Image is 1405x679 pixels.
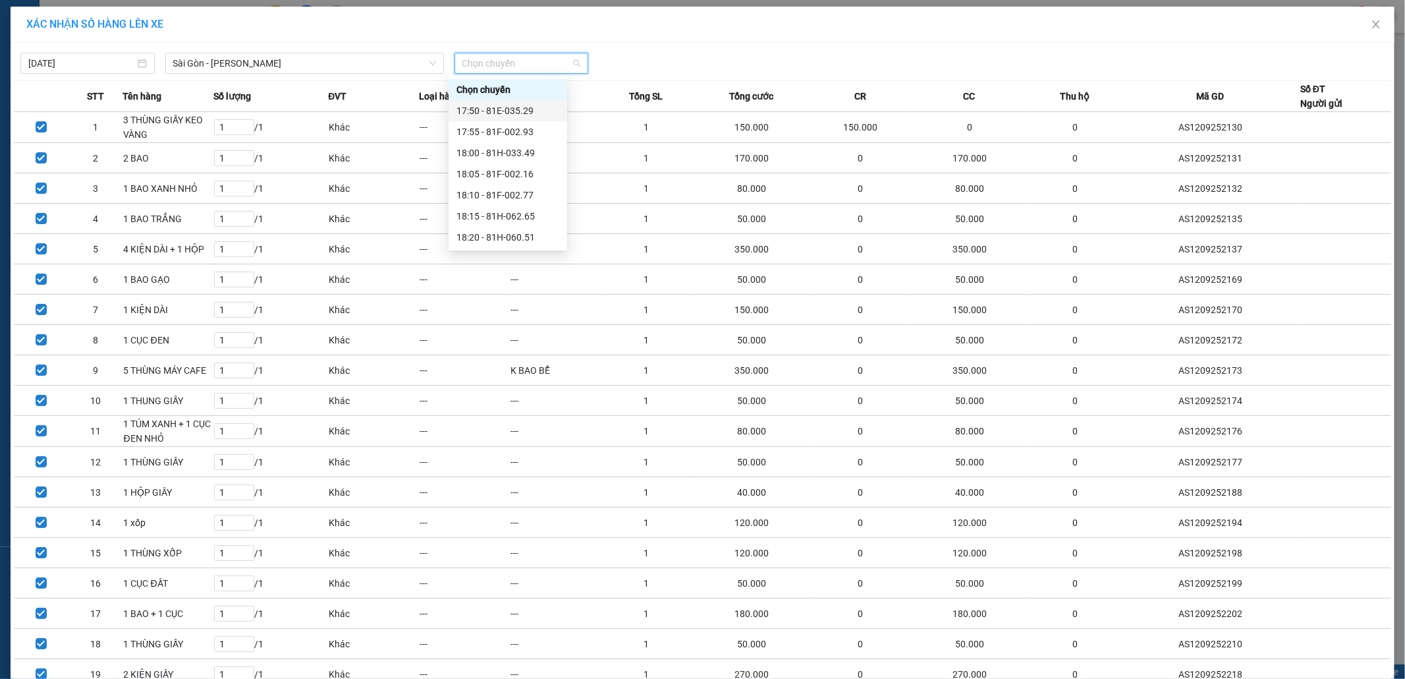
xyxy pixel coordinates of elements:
td: 1 [601,477,692,508]
td: --- [419,416,510,447]
td: Khác [328,538,419,568]
td: 50.000 [692,386,812,416]
td: 0 [1030,447,1120,477]
td: 350.000 [910,234,1030,264]
span: Mã GD [1196,89,1224,103]
td: 0 [1030,204,1120,234]
td: 0 [1030,295,1120,325]
td: 170.000 [692,143,812,173]
td: AS1209252194 [1120,508,1300,538]
td: 50.000 [910,264,1030,295]
td: 1 CỤC ĐẤT [123,568,214,599]
td: 0 [1030,264,1120,295]
td: Khác [328,599,419,629]
td: 120.000 [692,538,812,568]
td: 0 [1030,568,1120,599]
td: 8 [69,325,123,355]
td: 120.000 [692,508,812,538]
td: 50.000 [692,629,812,659]
td: 1 [601,599,692,629]
td: 150.000 [692,112,812,143]
td: --- [510,599,601,629]
td: 40.000 [910,477,1030,508]
div: Chọn chuyến [449,79,567,100]
td: / 1 [213,508,328,538]
td: Khác [328,264,419,295]
td: / 1 [213,204,328,234]
td: 3 [69,173,123,204]
td: 1 [601,568,692,599]
td: AS1209252137 [1120,234,1300,264]
td: 0 [1030,112,1120,143]
td: 1 [601,143,692,173]
td: 0 [1030,355,1120,386]
td: 9 [69,355,123,386]
td: --- [510,264,601,295]
td: AS1209252174 [1120,386,1300,416]
td: 150.000 [812,112,910,143]
td: 0 [1030,599,1120,629]
td: Khác [328,568,419,599]
td: 1 [601,386,692,416]
span: CR [854,89,866,103]
td: Khác [328,325,419,355]
td: --- [419,234,510,264]
td: 180.000 [910,599,1030,629]
td: AS1209252188 [1120,477,1300,508]
td: 1 [601,508,692,538]
div: Số ĐT Người gửi [1300,82,1342,111]
td: 1 [601,112,692,143]
td: 40.000 [692,477,812,508]
td: / 1 [213,143,328,173]
td: Khác [328,295,419,325]
td: 80.000 [692,416,812,447]
td: 0 [1030,143,1120,173]
td: 0 [1030,234,1120,264]
td: --- [419,355,510,386]
td: K BAO BỂ [510,355,601,386]
td: / 1 [213,477,328,508]
td: 0 [812,447,910,477]
button: Close [1358,7,1394,44]
td: 0 [812,204,910,234]
td: 50.000 [692,325,812,355]
td: / 1 [213,447,328,477]
td: 0 [812,325,910,355]
td: --- [510,568,601,599]
span: STT [87,89,104,103]
td: 350.000 [692,234,812,264]
td: --- [419,629,510,659]
td: Khác [328,234,419,264]
td: 350.000 [692,355,812,386]
td: 0 [1030,538,1120,568]
td: Khác [328,447,419,477]
td: --- [419,568,510,599]
td: 3 THÙNG GIẤY KEO VÀNG [123,112,214,143]
td: 1 THÙNG XỐP [123,538,214,568]
td: 1 [601,355,692,386]
td: / 1 [213,234,328,264]
td: --- [419,599,510,629]
td: Khác [328,355,419,386]
td: Khác [328,629,419,659]
td: 5 [69,234,123,264]
td: --- [419,325,510,355]
td: 1 HỘP GIÂY [123,477,214,508]
td: 0 [812,538,910,568]
td: 0 [910,112,1030,143]
td: Khác [328,173,419,204]
td: Khác [328,386,419,416]
td: 1 BAO GẠO [123,264,214,295]
td: 180.000 [692,599,812,629]
td: --- [419,173,510,204]
td: AS1209252173 [1120,355,1300,386]
td: / 1 [213,112,328,143]
td: 1 THÙNG GIẤY [123,447,214,477]
td: 50.000 [692,568,812,599]
td: 0 [812,234,910,264]
td: AS1209252172 [1120,325,1300,355]
td: 2 BAO [123,143,214,173]
td: Khác [328,112,419,143]
td: --- [419,295,510,325]
span: down [429,59,437,67]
